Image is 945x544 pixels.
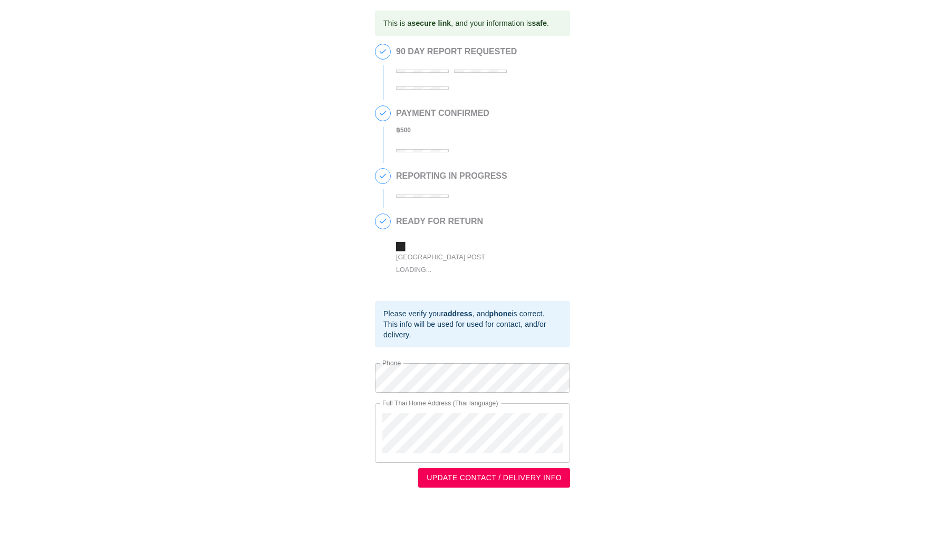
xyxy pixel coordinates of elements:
div: This is a , and your information is . [383,14,549,33]
span: UPDATE CONTACT / DELIVERY INFO [427,471,562,484]
div: [GEOGRAPHIC_DATA] Post Loading... [396,251,507,276]
h2: PAYMENT CONFIRMED [396,109,489,118]
b: safe [532,19,547,27]
h2: 90 DAY REPORT REQUESTED [396,47,565,56]
b: address [443,309,472,318]
button: UPDATE CONTACT / DELIVERY INFO [418,468,570,488]
span: 2 [375,106,390,121]
b: secure link [411,19,451,27]
h2: READY FOR RETURN [396,217,554,226]
b: phone [489,309,512,318]
b: ฿ 500 [396,127,411,134]
span: 4 [375,214,390,229]
div: This info will be used for used for contact, and/or delivery. [383,319,562,340]
h2: REPORTING IN PROGRESS [396,171,507,181]
span: 1 [375,44,390,59]
span: 3 [375,169,390,183]
div: Please verify your , and is correct. [383,308,562,319]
